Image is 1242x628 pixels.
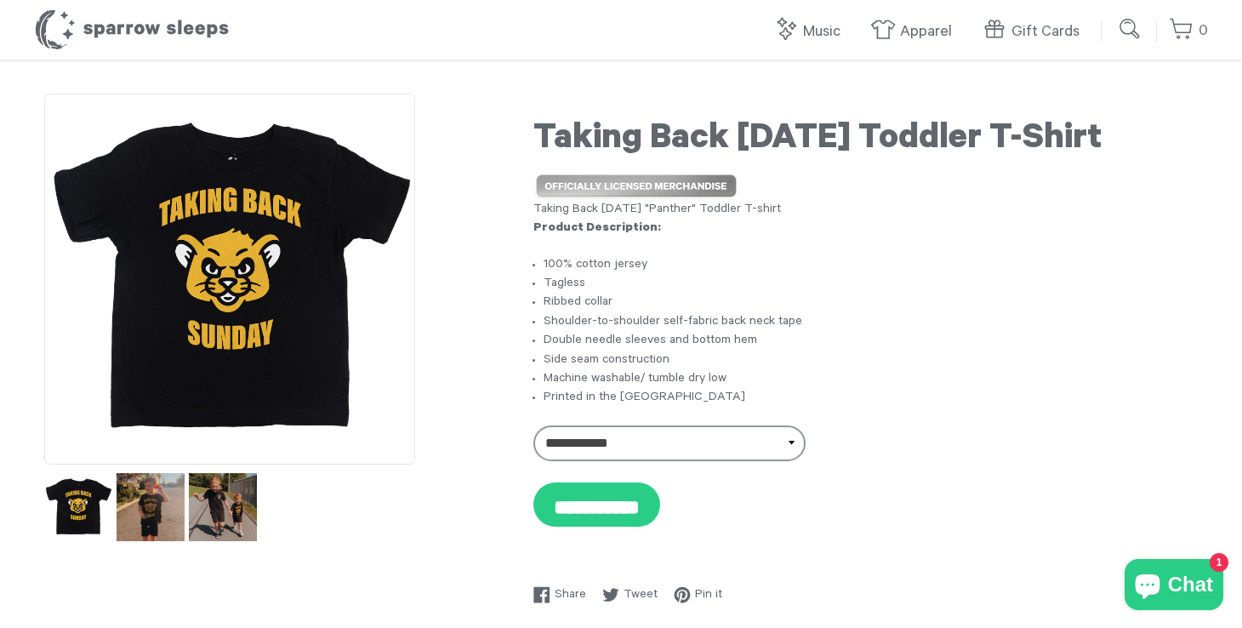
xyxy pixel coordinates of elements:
li: Ribbed collar [544,294,1198,312]
span: Pin it [695,586,722,605]
strong: Product Description: [533,222,661,236]
a: Apparel [870,14,960,50]
a: Gift Cards [982,14,1088,50]
li: Double needle sleeves and bottom hem [544,332,1198,351]
span: Share [555,586,586,605]
h1: Sparrow Sleeps [34,9,230,51]
span: Tweet [624,586,658,605]
div: Taking Back [DATE] "Panther" Toddler T-shirt [533,201,1198,220]
span: Printed in the [GEOGRAPHIC_DATA] [544,391,745,405]
input: Submit [1114,12,1148,46]
a: 0 [1169,13,1208,49]
li: Shoulder-to-shoulder self-fabric back neck tape [544,313,1198,332]
li: Machine washable/ tumble dry low [544,370,1198,389]
img: Taking Back Sunday Toddler T-Shirt [44,473,112,541]
img: Taking Back Sunday Toddler T-Shirt [44,94,415,465]
span: Tagless [544,277,585,291]
inbox-online-store-chat: Shopify online store chat [1120,559,1228,614]
h1: Taking Back [DATE] Toddler T-Shirt [533,120,1198,163]
span: 100% cotton jersey [544,259,647,272]
img: Taking Back Sunday Toddler T-Shirt [117,473,185,541]
a: Music [773,14,849,50]
li: Side seam construction [544,351,1198,370]
img: Taking Back Sunday Toddler T-Shirt [189,473,257,541]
